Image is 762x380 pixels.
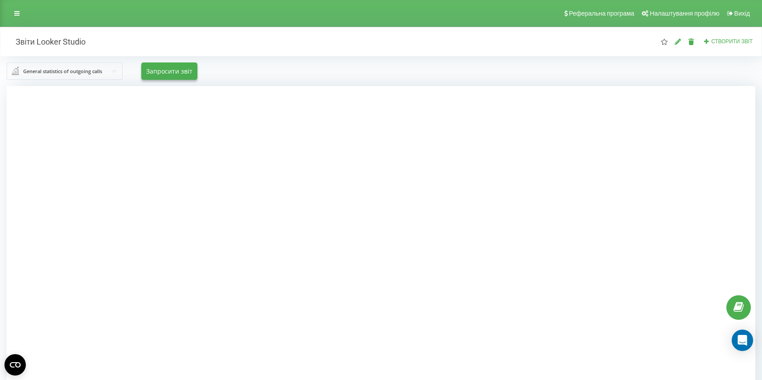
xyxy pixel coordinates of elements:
span: Вихід [734,10,750,17]
button: Open CMP widget [4,354,26,376]
button: Запросити звіт [141,62,197,80]
div: General statistics of outgoing calls [23,66,102,76]
button: Створити звіт [701,38,755,45]
h2: Звіти Looker Studio [7,37,86,47]
span: Створити звіт [711,38,753,45]
i: Редагувати звіт [674,38,682,45]
div: Open Intercom Messenger [732,330,753,351]
i: Видалити звіт [688,38,695,45]
span: Реферальна програма [569,10,635,17]
i: Цей звіт буде завантажений першим при відкритті "Звіти Looker Studio". Ви можете призначити будь-... [660,38,668,45]
span: Налаштування профілю [650,10,719,17]
i: Створити звіт [704,38,710,44]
